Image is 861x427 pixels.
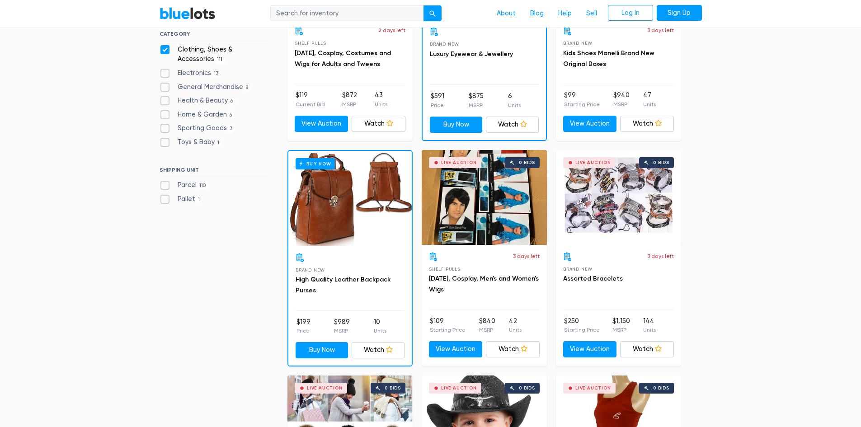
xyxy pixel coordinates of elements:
[551,5,579,22] a: Help
[228,98,236,105] span: 6
[612,326,630,334] p: MSRP
[374,317,386,335] li: 10
[296,276,391,294] a: High Quality Leather Backpack Purses
[429,341,483,357] a: View Auction
[643,90,656,108] li: 47
[296,267,325,272] span: Brand New
[352,116,405,132] a: Watch
[647,26,674,34] p: 3 days left
[563,275,623,282] a: Assorted Bracelets
[657,5,702,21] a: Sign Up
[479,316,495,334] li: $840
[612,316,630,334] li: $1,150
[575,160,611,165] div: Live Auction
[564,316,600,334] li: $250
[430,50,513,58] a: Luxury Eyewear & Jewellery
[469,101,484,109] p: MSRP
[160,167,268,177] h6: SHIPPING UNIT
[563,49,654,68] a: Kids Shoes Manelli Brand New Original Boxes
[441,160,477,165] div: Live Auction
[288,151,412,246] a: Buy Now
[385,386,401,390] div: 0 bids
[160,137,222,147] label: Toys & Baby
[564,100,600,108] p: Starting Price
[431,91,444,109] li: $591
[160,82,251,92] label: General Merchandise
[556,150,681,245] a: Live Auction 0 bids
[342,90,357,108] li: $872
[375,90,387,108] li: 43
[613,100,630,108] p: MSRP
[352,342,405,358] a: Watch
[608,5,653,21] a: Log In
[334,327,350,335] p: MSRP
[523,5,551,22] a: Blog
[375,100,387,108] p: Units
[469,91,484,109] li: $875
[620,116,674,132] a: Watch
[214,56,226,64] span: 111
[564,326,600,334] p: Starting Price
[227,126,235,133] span: 3
[430,42,459,47] span: Brand New
[647,252,674,260] p: 3 days left
[227,112,235,119] span: 6
[295,41,326,46] span: Shelf Pulls
[508,101,521,109] p: Units
[160,110,235,120] label: Home & Garden
[160,194,203,204] label: Pallet
[160,45,268,64] label: Clothing, Shoes & Accessories
[296,342,348,358] a: Buy Now
[509,316,522,334] li: 42
[563,267,593,272] span: Brand New
[211,70,221,77] span: 13
[643,326,656,334] p: Units
[486,117,539,133] a: Watch
[430,326,466,334] p: Starting Price
[620,341,674,357] a: Watch
[430,316,466,334] li: $109
[653,386,669,390] div: 0 bids
[160,96,236,106] label: Health & Beauty
[643,100,656,108] p: Units
[653,160,669,165] div: 0 bids
[563,116,617,132] a: View Auction
[295,116,348,132] a: View Auction
[160,31,268,41] h6: CATEGORY
[160,180,209,190] label: Parcel
[519,160,535,165] div: 0 bids
[160,68,221,78] label: Electronics
[243,84,251,91] span: 8
[508,91,521,109] li: 6
[575,386,611,390] div: Live Auction
[509,326,522,334] p: Units
[430,117,483,133] a: Buy Now
[307,386,343,390] div: Live Auction
[296,158,335,169] h6: Buy Now
[613,90,630,108] li: $940
[643,316,656,334] li: 144
[160,7,216,20] a: BlueLots
[296,327,311,335] p: Price
[296,100,325,108] p: Current Bid
[422,150,547,245] a: Live Auction 0 bids
[296,90,325,108] li: $119
[486,341,540,357] a: Watch
[295,49,391,68] a: [DATE], Cosplay, Costumes and Wigs for Adults and Tweens
[513,252,540,260] p: 3 days left
[563,341,617,357] a: View Auction
[564,90,600,108] li: $99
[489,5,523,22] a: About
[441,386,477,390] div: Live Auction
[563,41,593,46] span: Brand New
[429,267,461,272] span: Shelf Pulls
[378,26,405,34] p: 2 days left
[519,386,535,390] div: 0 bids
[579,5,604,22] a: Sell
[429,275,539,293] a: [DATE], Cosplay, Men's and Women's Wigs
[374,327,386,335] p: Units
[160,123,235,133] label: Sporting Goods
[296,317,311,335] li: $199
[197,182,209,189] span: 110
[342,100,357,108] p: MSRP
